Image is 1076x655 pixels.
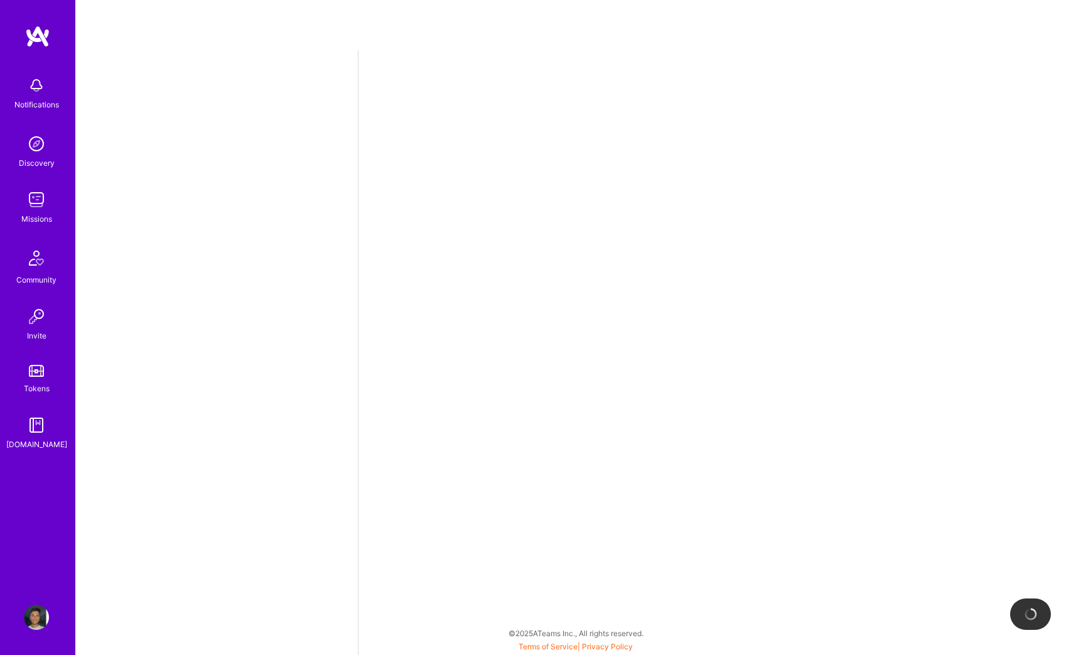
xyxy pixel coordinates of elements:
[6,438,67,451] div: [DOMAIN_NAME]
[1023,607,1038,622] img: loading
[24,605,49,630] img: User Avatar
[21,212,52,225] div: Missions
[519,642,633,651] span: |
[21,243,51,273] img: Community
[25,25,50,48] img: logo
[16,273,56,286] div: Community
[75,617,1076,649] div: © 2025 ATeams Inc., All rights reserved.
[24,382,50,395] div: Tokens
[21,605,52,630] a: User Avatar
[29,365,44,377] img: tokens
[24,131,49,156] img: discovery
[19,156,55,170] div: Discovery
[24,304,49,329] img: Invite
[27,329,46,342] div: Invite
[24,187,49,212] img: teamwork
[582,642,633,651] a: Privacy Policy
[24,413,49,438] img: guide book
[519,642,578,651] a: Terms of Service
[14,98,59,111] div: Notifications
[24,73,49,98] img: bell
